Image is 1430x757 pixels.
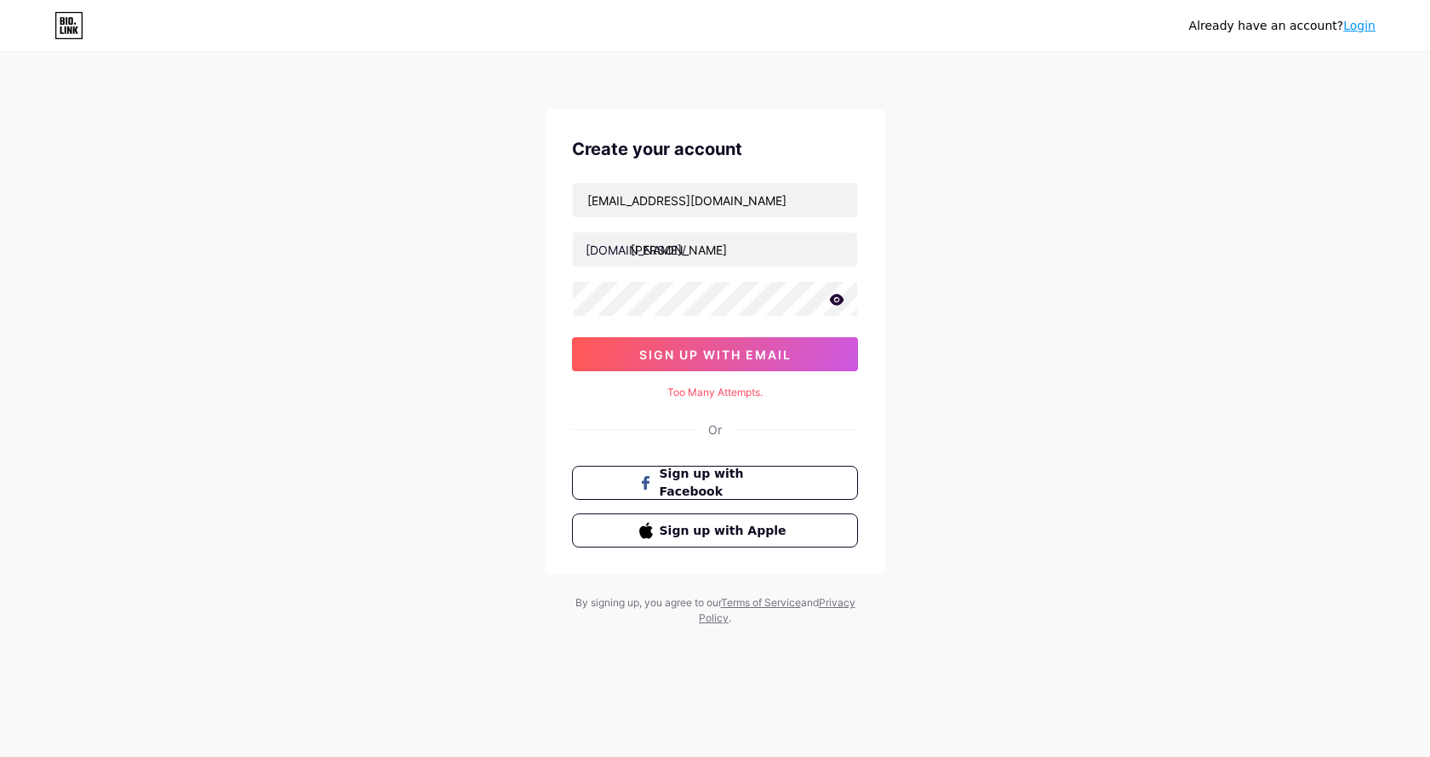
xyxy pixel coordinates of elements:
a: Login [1343,19,1376,32]
input: Email [573,183,857,217]
span: Sign up with Apple [660,522,792,540]
a: Terms of Service [721,596,801,609]
div: By signing up, you agree to our and . [570,595,860,626]
div: Create your account [572,136,858,162]
button: Sign up with Apple [572,513,858,548]
div: [DOMAIN_NAME]/ [586,241,686,259]
div: Or [708,421,722,439]
button: sign up with email [572,337,858,371]
input: username [573,232,857,267]
span: Sign up with Facebook [660,465,792,501]
span: sign up with email [639,347,792,362]
button: Sign up with Facebook [572,466,858,500]
div: Too Many Attempts. [572,385,858,400]
div: Already have an account? [1189,17,1376,35]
